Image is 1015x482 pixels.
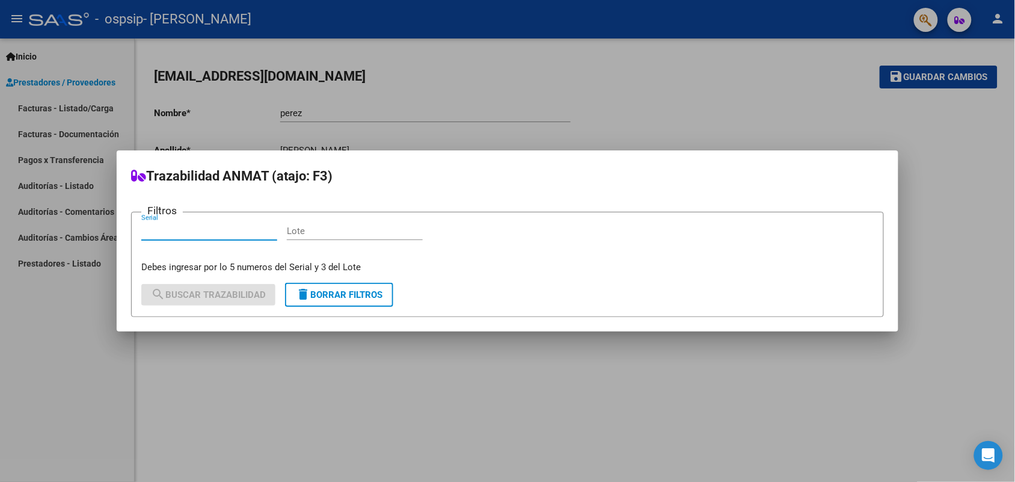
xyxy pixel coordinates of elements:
span: Borrar Filtros [296,289,382,300]
button: Borrar Filtros [285,283,393,307]
button: Buscar Trazabilidad [141,284,275,306]
h2: Trazabilidad ANMAT (atajo: F3) [131,165,884,188]
mat-icon: search [151,287,165,301]
h3: Filtros [141,203,183,218]
span: Buscar Trazabilidad [151,289,266,300]
mat-icon: delete [296,287,310,301]
div: Open Intercom Messenger [974,441,1003,470]
p: Debes ingresar por lo 5 numeros del Serial y 3 del Lote [141,261,874,274]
